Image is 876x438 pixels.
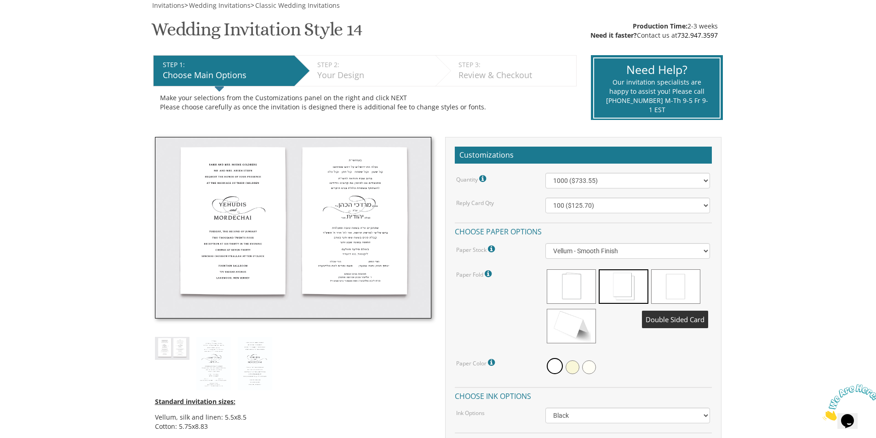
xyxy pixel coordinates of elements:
div: Our invitation specialists are happy to assist you! Please call [PHONE_NUMBER] M-Th 9-5 Fr 9-1 EST [606,78,708,114]
img: style14_eng.jpg [238,337,272,390]
a: Invitations [151,1,184,10]
img: style14_thumb.jpg [155,137,431,319]
label: Paper Stock [456,243,497,255]
label: Reply Card Qty [456,199,494,207]
h4: Choose paper options [455,222,712,239]
span: Need it faster? [590,31,637,40]
a: 732.947.3597 [677,31,718,40]
span: Standard invitation sizes: [155,397,235,406]
div: STEP 2: [317,60,431,69]
div: STEP 3: [458,60,572,69]
a: Classic Wedding Invitations [254,1,340,10]
span: Classic Wedding Invitations [255,1,340,10]
span: > [184,1,251,10]
img: style14_heb.jpg [196,337,231,390]
div: 2-3 weeks Contact us at [590,22,718,40]
div: Choose Main Options [163,69,290,81]
img: Chat attention grabber [4,4,61,40]
iframe: chat widget [819,381,876,424]
label: Quantity [456,173,488,185]
div: Review & Checkout [458,69,572,81]
h4: Choose ink options [455,387,712,403]
span: Invitations [152,1,184,10]
label: Paper Color [456,357,497,369]
img: style14_thumb.jpg [155,337,189,359]
h2: Customizations [455,147,712,164]
li: Vellum, silk and linen: 5.5x8.5 [155,413,431,422]
span: > [251,1,340,10]
a: Wedding Invitations [188,1,251,10]
span: Production Time: [633,22,687,30]
div: STEP 1: [163,60,290,69]
div: Your Design [317,69,431,81]
div: Make your selections from the Customizations panel on the right and click NEXT Please choose care... [160,93,570,112]
label: Ink Options [456,409,485,417]
label: Paper Fold [456,268,494,280]
li: Cotton: 5.75x8.83 [155,422,431,431]
div: Need Help? [606,62,708,78]
h1: Wedding Invitation Style 14 [151,19,362,46]
span: Wedding Invitations [189,1,251,10]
